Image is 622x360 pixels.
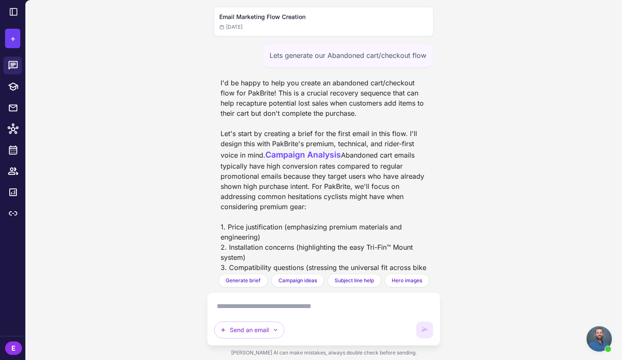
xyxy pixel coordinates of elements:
button: Hero images [385,274,429,287]
button: Generate brief [218,274,268,287]
div: E [5,341,22,355]
span: Subject line help [335,277,374,284]
button: Subject line help [327,274,381,287]
button: + [5,29,20,48]
span: [DATE] [219,23,243,31]
span: Hero images [392,277,422,284]
span: Campaign ideas [278,277,317,284]
h2: Email Marketing Flow Creation [219,12,428,22]
button: Send an email [214,322,284,338]
span: Campaign Analysis [265,150,341,160]
button: Campaign ideas [271,274,324,287]
div: [PERSON_NAME] AI can make mistakes, always double check before sending. [207,346,440,360]
span: Generate brief [226,277,261,284]
span: + [10,32,16,45]
a: Open chat [587,326,612,352]
div: Lets generate our Abandoned cart/checkout flow [262,43,434,68]
div: I'd be happy to help you create an abandoned cart/checkout flow for PakBrite! This is a crucial r... [221,78,427,323]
